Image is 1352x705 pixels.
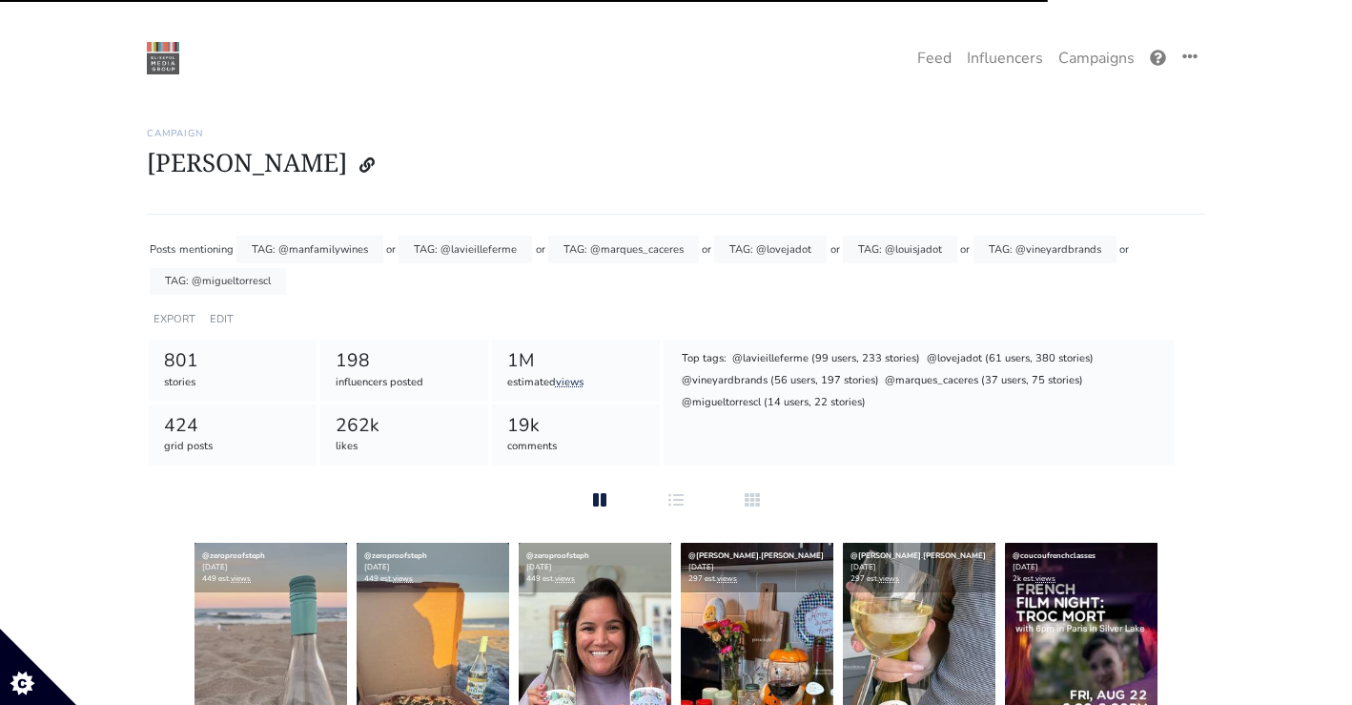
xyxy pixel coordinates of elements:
div: TAG: @marques_caceres [548,236,699,263]
div: stories [164,375,302,391]
div: influencers posted [336,375,474,391]
a: views [231,573,251,584]
a: @zeroproofsteph [526,550,589,561]
div: or [830,236,840,263]
div: [DATE] 449 est. [357,543,509,592]
div: [DATE] 2k est. [1005,543,1157,592]
div: or [1119,236,1129,263]
a: @[PERSON_NAME].[PERSON_NAME] [688,550,824,561]
div: or [702,236,711,263]
div: 19k [507,412,645,440]
div: 424 [164,412,302,440]
a: @coucoufrenchclasses [1013,550,1096,561]
a: views [1035,573,1055,584]
a: views [879,573,899,584]
a: @zeroproofsteph [202,550,265,561]
div: Posts [150,236,175,263]
a: Feed [910,39,959,77]
div: or [960,236,970,263]
div: @vineyardbrands (56 users, 197 stories) [680,371,880,390]
a: EDIT [210,312,234,326]
div: [DATE] 449 est. [195,543,347,592]
div: [DATE] 297 est. [843,543,995,592]
div: [DATE] 449 est. [519,543,671,592]
a: views [555,573,575,584]
div: TAG: @vineyardbrands [973,236,1116,263]
h6: Campaign [147,128,1205,139]
div: or [536,236,545,263]
div: 198 [336,347,474,375]
a: Campaigns [1051,39,1142,77]
div: comments [507,439,645,455]
a: EXPORT [154,312,195,326]
div: [DATE] 297 est. [681,543,833,592]
a: views [393,573,413,584]
div: likes [336,439,474,455]
div: mentioning [179,236,234,263]
div: TAG: @migueltorrescl [150,268,286,296]
div: TAG: @manfamilywines [236,236,383,263]
div: @marques_caceres (37 users, 75 stories) [884,371,1085,390]
div: TAG: @lavieilleferme [399,236,532,263]
div: @lavieilleferme (99 users, 233 stories) [731,349,922,368]
div: 801 [164,347,302,375]
div: @migueltorrescl (14 users, 22 stories) [680,393,867,412]
div: estimated [507,375,645,391]
div: 262k [336,412,474,440]
a: Influencers [959,39,1051,77]
div: @lovejadot (61 users, 380 stories) [925,349,1095,368]
img: 22:22:48_1550874168 [147,42,179,74]
a: @[PERSON_NAME].[PERSON_NAME] [850,550,986,561]
div: or [386,236,396,263]
div: 1M [507,347,645,375]
a: @zeroproofsteph [364,550,427,561]
div: TAG: @lovejadot [714,236,827,263]
h1: [PERSON_NAME] [147,147,1205,183]
div: TAG: @louisjadot [843,236,957,263]
div: grid posts [164,439,302,455]
div: Top tags: [680,349,727,368]
a: views [717,573,737,584]
a: views [556,375,584,389]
